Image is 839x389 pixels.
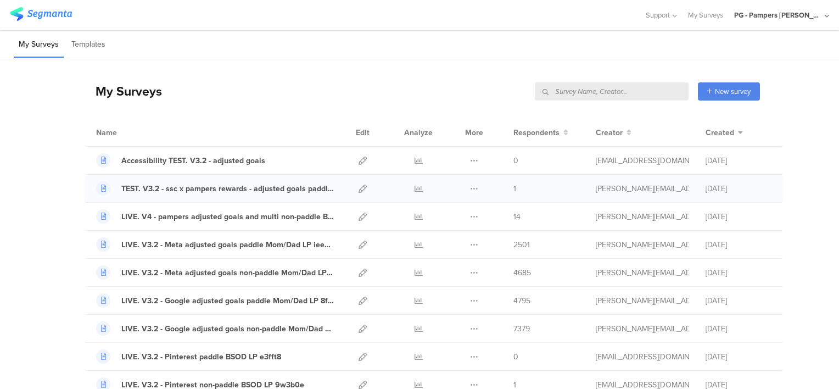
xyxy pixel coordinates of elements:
div: LIVE. V3.2 - Meta adjusted goals non-paddle Mom/Dad LP afxe35 [121,267,334,279]
div: aguiar.s@pg.com [596,211,689,223]
img: segmanta logo [10,7,72,21]
button: Respondents [513,127,568,138]
div: LIVE. V4 - pampers adjusted goals and multi non-paddle BSOD LP c5s842 [121,211,334,223]
button: Creator [596,127,631,138]
div: Analyze [402,119,435,146]
div: [DATE] [706,155,771,166]
div: [DATE] [706,239,771,251]
span: 4685 [513,267,531,279]
input: Survey Name, Creator... [535,82,689,101]
div: [DATE] [706,295,771,307]
div: hougui.yh.1@pg.com [596,155,689,166]
span: 1 [513,183,516,194]
div: [DATE] [706,267,771,279]
a: LIVE. V3.2 - Pinterest paddle BSOD LP e3fft8 [96,349,281,364]
div: aguiar.s@pg.com [596,267,689,279]
span: Respondents [513,127,560,138]
span: 0 [513,155,518,166]
li: Templates [66,32,110,58]
div: LIVE. V3.2 - Google adjusted goals paddle Mom/Dad LP 8fx90a [121,295,334,307]
span: 14 [513,211,521,223]
a: LIVE. V4 - pampers adjusted goals and multi non-paddle BSOD LP c5s842 [96,209,334,224]
div: LIVE. V3.2 - Meta adjusted goals paddle Mom/Dad LP iee78e [121,239,334,251]
button: Created [706,127,743,138]
div: Name [96,127,162,138]
div: LIVE. V3.2 - Google adjusted goals non-paddle Mom/Dad LP 42vc37 [121,323,334,335]
span: Created [706,127,734,138]
a: LIVE. V3.2 - Meta adjusted goals paddle Mom/Dad LP iee78e [96,237,334,252]
a: LIVE. V3.2 - Google adjusted goals non-paddle Mom/Dad LP 42vc37 [96,321,334,336]
span: 7379 [513,323,530,335]
span: Support [646,10,670,20]
span: Creator [596,127,623,138]
a: Accessibility TEST. V3.2 - adjusted goals [96,153,265,168]
span: New survey [715,86,751,97]
div: hougui.yh.1@pg.com [596,351,689,363]
a: TEST. V3.2 - ssc x pampers rewards - adjusted goals paddle BSOD LP ec6ede [96,181,334,196]
div: [DATE] [706,183,771,194]
div: Accessibility TEST. V3.2 - adjusted goals [121,155,265,166]
div: aguiar.s@pg.com [596,183,689,194]
div: aguiar.s@pg.com [596,295,689,307]
div: LIVE. V3.2 - Pinterest paddle BSOD LP e3fft8 [121,351,281,363]
div: aguiar.s@pg.com [596,239,689,251]
div: My Surveys [85,82,162,101]
div: aguiar.s@pg.com [596,323,689,335]
div: [DATE] [706,211,771,223]
div: More [462,119,486,146]
a: LIVE. V3.2 - Google adjusted goals paddle Mom/Dad LP 8fx90a [96,293,334,308]
span: 2501 [513,239,530,251]
a: LIVE. V3.2 - Meta adjusted goals non-paddle Mom/Dad LP afxe35 [96,265,334,280]
div: Edit [351,119,374,146]
div: PG - Pampers [PERSON_NAME] [734,10,822,20]
span: 4795 [513,295,530,307]
div: TEST. V3.2 - ssc x pampers rewards - adjusted goals paddle BSOD LP ec6ede [121,183,334,194]
div: [DATE] [706,351,771,363]
li: My Surveys [14,32,64,58]
span: 0 [513,351,518,363]
div: [DATE] [706,323,771,335]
